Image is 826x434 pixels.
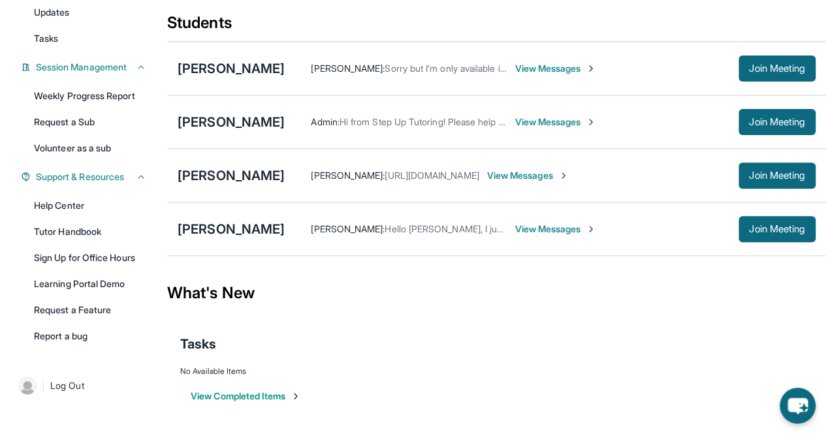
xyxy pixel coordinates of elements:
[749,225,805,233] span: Join Meeting
[739,109,816,135] button: Join Meeting
[26,298,154,322] a: Request a Feature
[26,272,154,296] a: Learning Portal Demo
[26,27,154,50] a: Tasks
[26,136,154,160] a: Volunteer as a sub
[42,378,45,394] span: |
[749,172,805,179] span: Join Meeting
[586,117,596,127] img: Chevron-Right
[167,12,826,41] div: Students
[50,379,84,392] span: Log Out
[739,55,816,82] button: Join Meeting
[311,116,339,127] span: Admin :
[311,63,385,74] span: [PERSON_NAME] :
[558,170,569,181] img: Chevron-Right
[385,170,479,181] span: [URL][DOMAIN_NAME]
[167,264,826,322] div: What's New
[385,63,690,74] span: Sorry but I’m only available in the morning any time and after 9:00PM EST
[26,1,154,24] a: Updates
[13,371,154,400] a: |Log Out
[515,62,596,75] span: View Messages
[178,113,285,131] div: [PERSON_NAME]
[18,377,37,395] img: user-img
[26,194,154,217] a: Help Center
[586,63,596,74] img: Chevron-Right
[180,335,216,353] span: Tasks
[178,220,285,238] div: [PERSON_NAME]
[26,324,154,348] a: Report a bug
[515,223,596,236] span: View Messages
[31,61,146,74] button: Session Management
[739,163,816,189] button: Join Meeting
[31,170,146,183] button: Support & Resources
[311,223,385,234] span: [PERSON_NAME] :
[34,6,70,19] span: Updates
[178,59,285,78] div: [PERSON_NAME]
[34,32,58,45] span: Tasks
[749,65,805,72] span: Join Meeting
[487,169,569,182] span: View Messages
[180,366,813,377] div: No Available Items
[749,118,805,126] span: Join Meeting
[515,116,596,129] span: View Messages
[26,110,154,134] a: Request a Sub
[36,61,127,74] span: Session Management
[780,388,816,424] button: chat-button
[311,170,385,181] span: [PERSON_NAME] :
[739,216,816,242] button: Join Meeting
[26,220,154,243] a: Tutor Handbook
[26,84,154,108] a: Weekly Progress Report
[36,170,124,183] span: Support & Resources
[26,246,154,270] a: Sign Up for Office Hours
[178,166,285,185] div: [PERSON_NAME]
[586,224,596,234] img: Chevron-Right
[191,390,301,403] button: View Completed Items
